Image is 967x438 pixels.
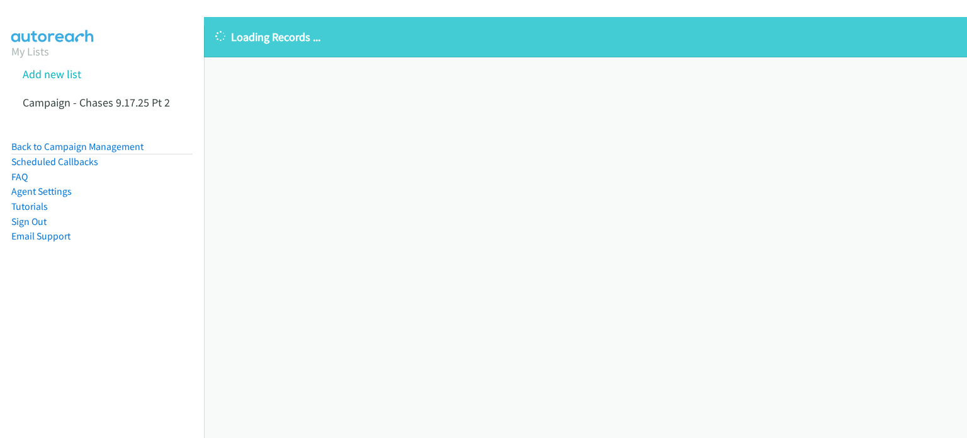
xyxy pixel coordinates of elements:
a: Agent Settings [11,185,72,197]
a: FAQ [11,171,28,183]
a: Add new list [23,67,81,81]
p: Loading Records ... [215,28,956,45]
a: My Lists [11,44,49,59]
a: Campaign - Chases 9.17.25 Pt 2 [23,95,170,110]
a: Back to Campaign Management [11,141,144,153]
a: Scheduled Callbacks [11,156,98,168]
a: Sign Out [11,216,47,228]
a: Email Support [11,230,71,242]
a: Tutorials [11,200,48,212]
